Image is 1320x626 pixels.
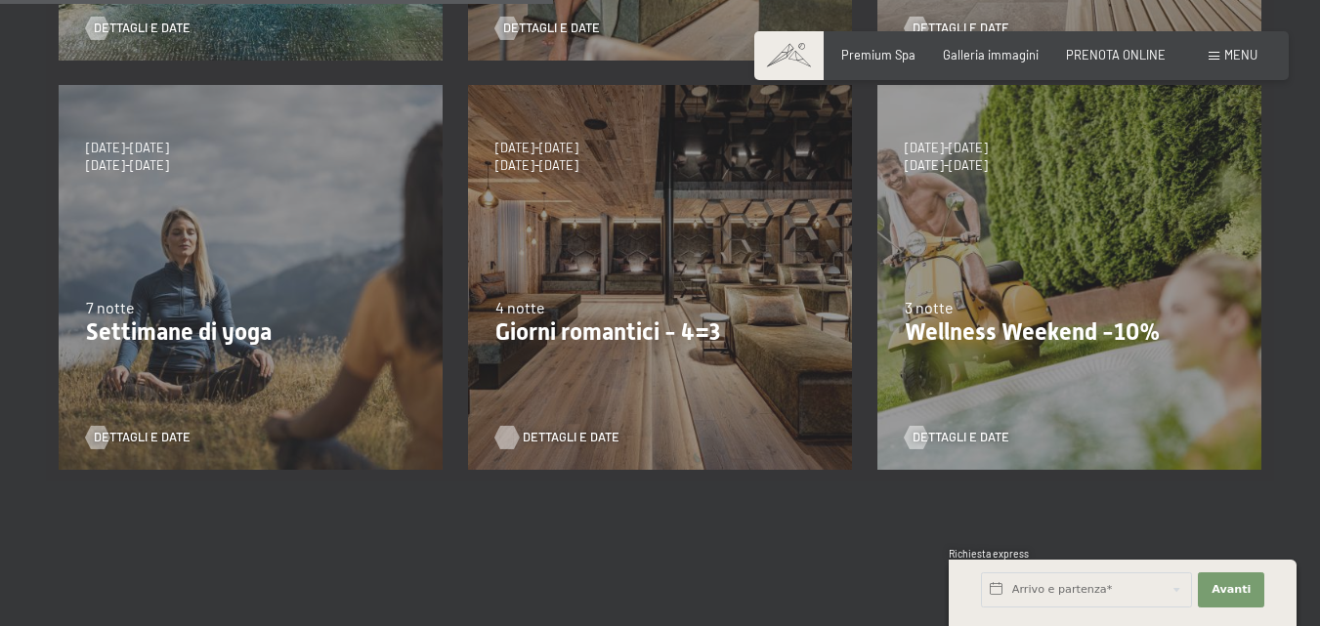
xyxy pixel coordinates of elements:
[495,140,578,157] span: [DATE]-[DATE]
[905,429,1009,446] a: Dettagli e Date
[86,157,169,175] span: [DATE]-[DATE]
[94,429,191,446] span: Dettagli e Date
[495,429,600,446] a: Dettagli e Date
[495,298,545,316] span: 4 notte
[1224,47,1257,63] span: Menu
[1198,572,1264,607] button: Avanti
[913,20,1009,37] span: Dettagli e Date
[949,548,1029,560] span: Richiesta express
[1212,582,1251,598] span: Avanti
[94,20,191,37] span: Dettagli e Date
[495,318,825,347] p: Giorni romantici - 4=3
[86,298,135,316] span: 7 notte
[495,20,600,37] a: Dettagli e Date
[841,47,915,63] a: Premium Spa
[905,318,1234,347] p: Wellness Weekend -10%
[905,298,954,316] span: 3 notte
[86,20,191,37] a: Dettagli e Date
[1066,47,1166,63] a: PRENOTA ONLINE
[943,47,1039,63] a: Galleria immagini
[905,140,988,157] span: [DATE]-[DATE]
[86,318,415,347] p: Settimane di yoga
[503,20,600,37] span: Dettagli e Date
[905,157,988,175] span: [DATE]-[DATE]
[495,157,578,175] span: [DATE]-[DATE]
[913,429,1009,446] span: Dettagli e Date
[86,140,169,157] span: [DATE]-[DATE]
[523,429,619,446] span: Dettagli e Date
[905,20,1009,37] a: Dettagli e Date
[86,429,191,446] a: Dettagli e Date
